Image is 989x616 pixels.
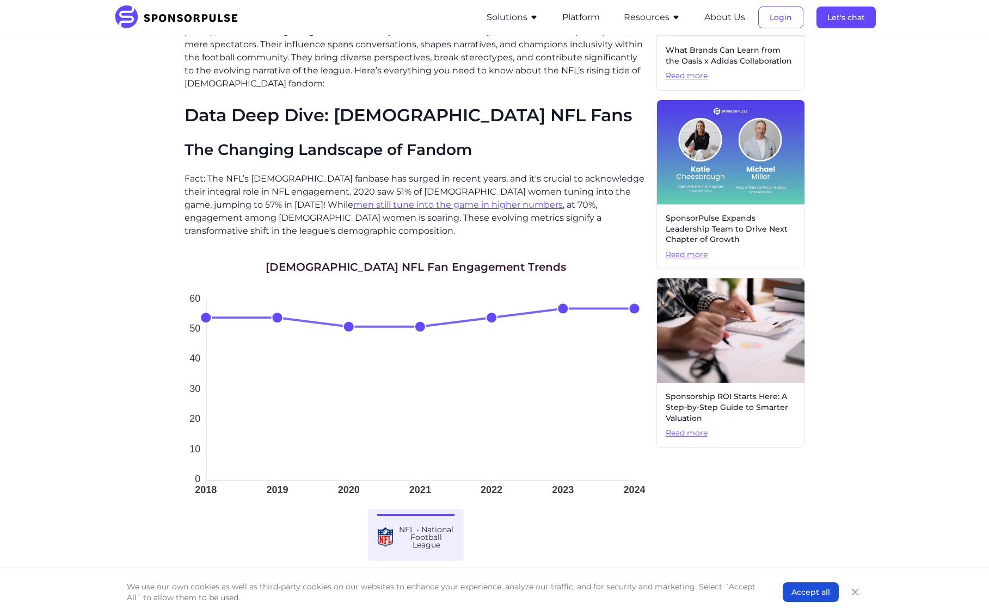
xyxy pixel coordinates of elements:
p: We use our own cookies as well as third-party cookies on our websites to enhance your experience,... [127,581,761,603]
tspan: 60 [189,293,200,303]
button: Let's chat [816,7,876,28]
img: SponsorPulse [114,5,246,29]
tspan: 0 [195,474,200,484]
tspan: 50 [189,323,200,334]
span: Read more [666,428,796,439]
span: Read more [666,250,796,260]
a: Login [758,13,803,22]
span: NFL - National Football League [398,526,454,549]
img: Katie Cheesbrough and Michael Miller Join SponsorPulse to Accelerate Strategic Services [657,100,804,204]
a: SponsorPulse Expands Leadership Team to Drive Next Chapter of GrowthRead more [656,99,805,269]
p: Beyond statistics, this growing demographic is shaping the league in unprecedented ways, altering... [185,12,648,90]
span: Read more [666,71,796,82]
tspan: 2022 [481,484,502,495]
a: men still tune into the game in higher numbers [353,200,563,210]
span: Sponsorship ROI Starts Here: A Step-by-Step Guide to Smarter Valuation [666,391,796,424]
tspan: 2019 [266,484,288,495]
button: About Us [704,11,745,24]
button: Resources [624,11,680,24]
a: Let's chat [816,13,876,22]
button: Solutions [487,11,538,24]
button: Accept all [783,582,839,602]
img: Getty Images courtesy of Unsplash [657,278,804,383]
span: What Brands Can Learn from the Oasis x Adidas Collaboration [666,45,796,66]
a: Platform [562,13,600,22]
span: SponsorPulse Expands Leadership Team to Drive Next Chapter of Growth [666,213,796,245]
tspan: 2023 [552,484,574,495]
button: Login [758,7,803,28]
a: About Us [704,13,745,22]
img: NFL - National Football League [377,526,394,548]
a: Sponsorship ROI Starts Here: A Step-by-Step Guide to Smarter ValuationRead more [656,278,805,447]
h1: [DEMOGRAPHIC_DATA] NFL Fan Engagement Trends [266,259,566,275]
tspan: 30 [189,383,200,394]
iframe: Chat Widget [935,564,989,616]
button: Platform [562,11,600,24]
h2: The Changing Landscape of Fandom [185,141,648,159]
h1: Data Deep Dive: [DEMOGRAPHIC_DATA] NFL Fans [185,103,648,128]
tspan: 2020 [337,484,359,495]
p: Fact: The NFL’s [DEMOGRAPHIC_DATA] fanbase has surged in recent years, and it's crucial to acknow... [185,172,648,238]
tspan: 2024 [623,484,645,495]
tspan: 20 [189,413,200,424]
tspan: 2021 [409,484,431,495]
tspan: 40 [189,353,200,364]
tspan: 2018 [195,484,217,495]
tspan: 10 [189,443,200,454]
button: Close [847,584,863,600]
